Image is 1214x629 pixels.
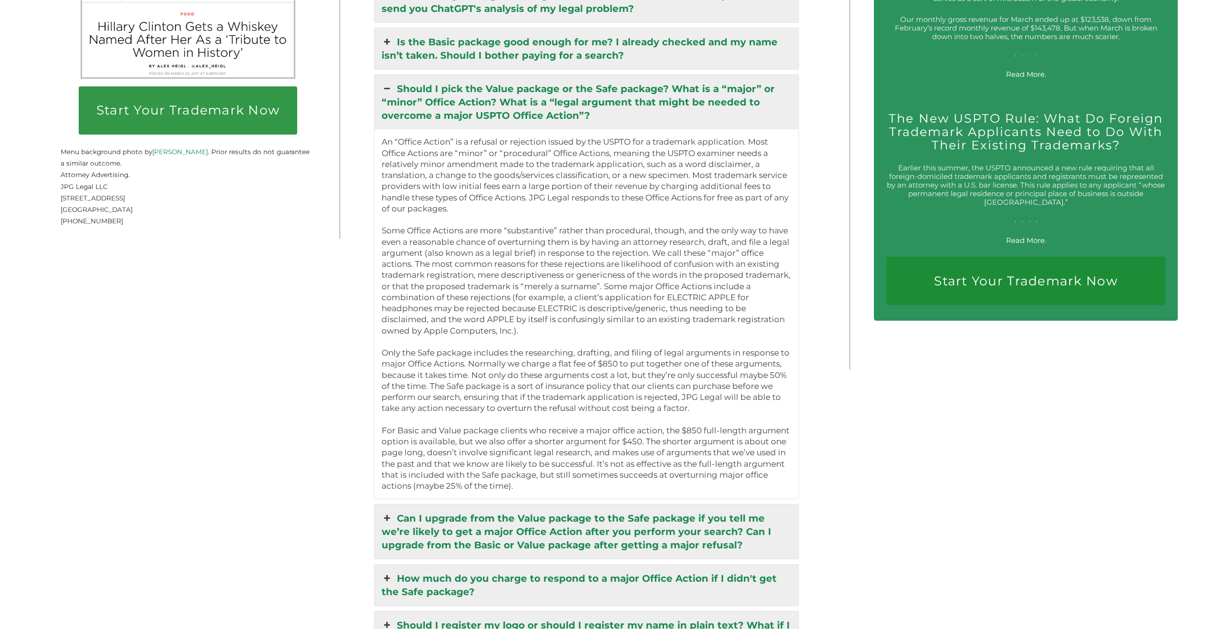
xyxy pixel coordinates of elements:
[61,171,130,178] span: Attorney Advertising.
[1006,236,1046,245] a: Read More.
[374,565,799,606] a: How much do you charge to respond to a major Office Action if I didn't get the Safe package?
[886,257,1165,305] a: Start Your Trademark Now
[61,206,133,213] span: [GEOGRAPHIC_DATA]
[61,194,125,202] span: [STREET_ADDRESS]
[886,15,1165,58] p: Our monthly gross revenue for March ended up at $123,538, down from February’s record monthly rev...
[382,136,791,492] p: An “Office Action” is a refusal or rejection issued by the USPTO for a trademark application. Mos...
[374,75,799,129] a: Should I pick the Value package or the Safe package? What is a “major” or “minor” Office Action? ...
[374,129,799,499] div: Should I pick the Value package or the Safe package? What is a “major” or “minor” Office Action? ...
[374,504,799,559] a: Can I upgrade from the Value package to the Safe package if you tell me we’re likely to get a maj...
[889,111,1162,152] a: The New USPTO Rule: What Do Foreign Trademark Applicants Need to Do With Their Existing Trademarks?
[61,136,310,168] small: Menu background photo by . Prior results do not guarantee a similar outcome.
[374,28,799,69] a: Is the Basic package good enough for me? I already checked and my name isn’t taken. Should I both...
[61,217,123,225] span: [PHONE_NUMBER]
[61,183,108,190] span: JPG Legal LLC
[152,148,208,156] a: [PERSON_NAME]
[1006,70,1046,79] a: Read More.
[79,86,297,135] a: Start Your Trademark Now
[886,164,1165,224] p: Earlier this summer, the USPTO announced a new rule requiring that all foreign-domiciled trademar...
